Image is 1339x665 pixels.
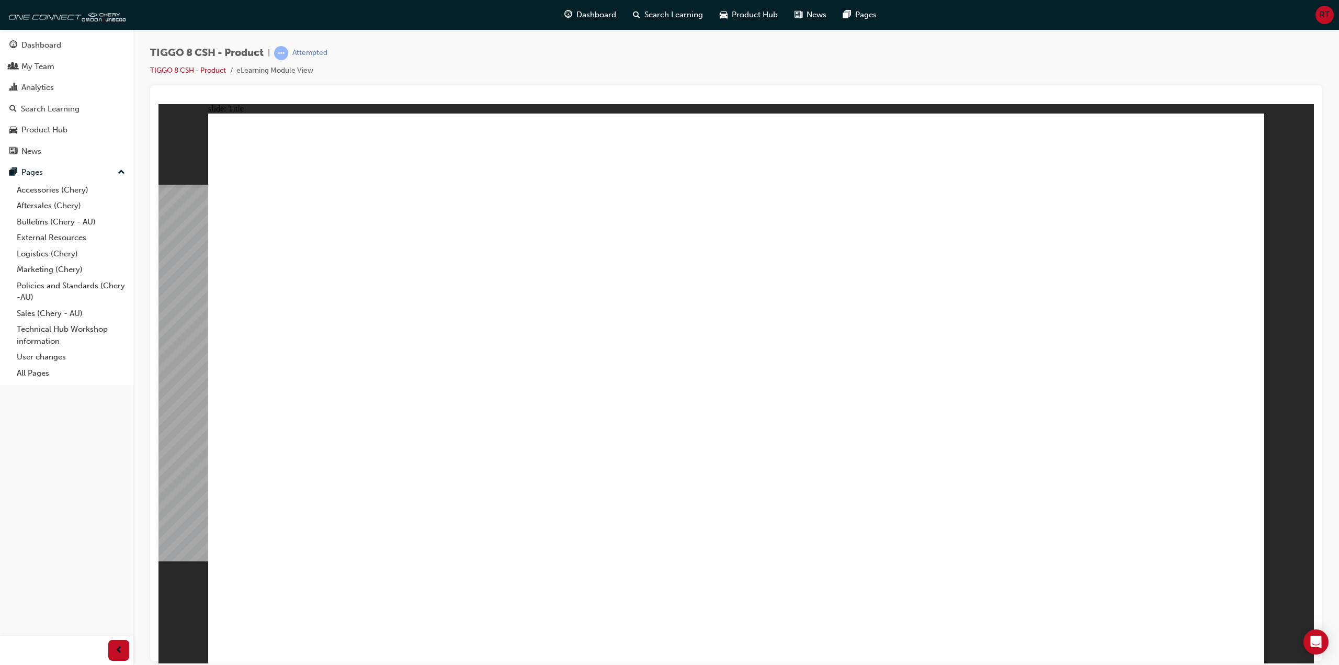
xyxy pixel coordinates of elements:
[21,166,43,178] div: Pages
[843,8,851,21] span: pages-icon
[9,168,17,177] span: pages-icon
[4,36,129,55] a: Dashboard
[795,8,802,21] span: news-icon
[711,4,786,26] a: car-iconProduct Hub
[274,46,288,60] span: learningRecordVerb_ATTEMPT-icon
[1315,6,1334,24] button: RT
[576,9,616,21] span: Dashboard
[21,82,54,94] div: Analytics
[9,105,17,114] span: search-icon
[720,8,728,21] span: car-icon
[4,163,129,182] button: Pages
[9,62,17,72] span: people-icon
[4,33,129,163] button: DashboardMy TeamAnalyticsSearch LearningProduct HubNews
[4,142,129,161] a: News
[13,182,129,198] a: Accessories (Chery)
[564,8,572,21] span: guage-icon
[835,4,885,26] a: pages-iconPages
[9,126,17,135] span: car-icon
[13,365,129,381] a: All Pages
[556,4,625,26] a: guage-iconDashboard
[13,321,129,349] a: Technical Hub Workshop information
[150,66,226,75] a: TIGGO 8 CSH - Product
[13,198,129,214] a: Aftersales (Chery)
[115,644,123,657] span: prev-icon
[13,262,129,278] a: Marketing (Chery)
[807,9,826,21] span: News
[13,349,129,365] a: User changes
[21,61,54,73] div: My Team
[13,214,129,230] a: Bulletins (Chery - AU)
[4,78,129,97] a: Analytics
[13,306,129,322] a: Sales (Chery - AU)
[13,246,129,262] a: Logistics (Chery)
[732,9,778,21] span: Product Hub
[13,278,129,306] a: Policies and Standards (Chery -AU)
[644,9,703,21] span: Search Learning
[5,4,126,25] img: oneconnect
[21,145,41,157] div: News
[4,120,129,140] a: Product Hub
[855,9,877,21] span: Pages
[236,65,313,77] li: eLearning Module View
[268,47,270,59] span: |
[292,48,327,58] div: Attempted
[633,8,640,21] span: search-icon
[21,103,80,115] div: Search Learning
[150,47,264,59] span: TIGGO 8 CSH - Product
[9,147,17,156] span: news-icon
[118,166,125,179] span: up-icon
[21,124,67,136] div: Product Hub
[4,57,129,76] a: My Team
[625,4,711,26] a: search-iconSearch Learning
[9,83,17,93] span: chart-icon
[4,99,129,119] a: Search Learning
[13,230,129,246] a: External Resources
[1320,9,1330,21] span: RT
[786,4,835,26] a: news-iconNews
[21,39,61,51] div: Dashboard
[9,41,17,50] span: guage-icon
[1303,629,1329,655] div: Open Intercom Messenger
